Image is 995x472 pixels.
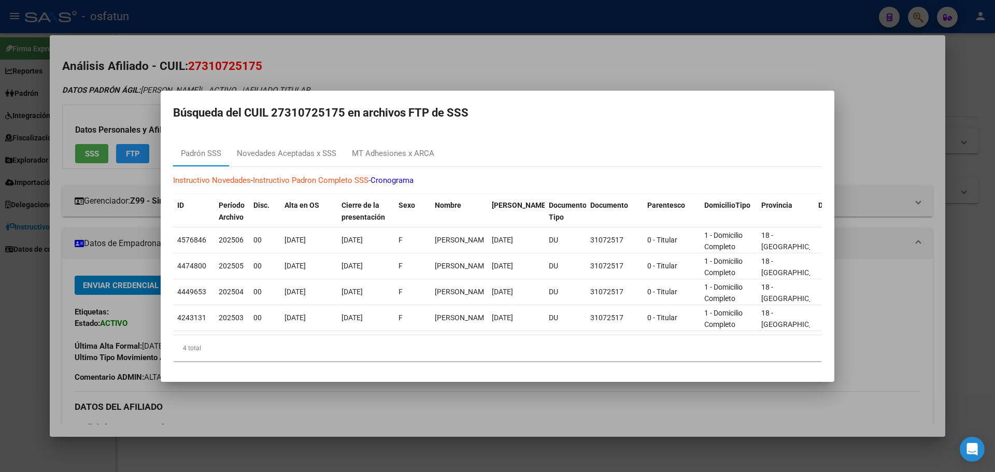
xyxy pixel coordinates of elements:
[173,175,822,187] p: - -
[342,262,363,270] span: [DATE]
[492,262,513,270] span: [DATE]
[352,148,434,160] div: MT Adhesiones x ARCA
[253,260,276,272] div: 00
[590,312,639,324] div: 31072517
[342,201,385,221] span: Cierre de la presentación
[704,257,743,277] span: 1 - Domicilio Completo
[590,260,639,272] div: 31072517
[435,313,490,322] span: RUIZ DIAZ MARIA SILVANA
[249,194,280,228] datatable-header-cell: Disc.
[173,103,822,123] h2: Búsqueda del CUIL 27310725175 en archivos FTP de SSS
[549,260,582,272] div: DU
[761,257,831,277] span: 18 - [GEOGRAPHIC_DATA]
[643,194,700,228] datatable-header-cell: Parentesco
[818,201,866,209] span: Departamento
[342,288,363,296] span: [DATE]
[647,236,677,244] span: 0 - Titular
[253,286,276,298] div: 00
[647,288,677,296] span: 0 - Titular
[549,201,587,221] span: Documento Tipo
[590,286,639,298] div: 31072517
[342,236,363,244] span: [DATE]
[647,262,677,270] span: 0 - Titular
[704,309,743,329] span: 1 - Domicilio Completo
[181,148,221,160] div: Padrón SSS
[704,283,743,303] span: 1 - Domicilio Completo
[549,312,582,324] div: DU
[394,194,431,228] datatable-header-cell: Sexo
[177,236,206,244] span: 4576846
[342,313,363,322] span: [DATE]
[215,194,249,228] datatable-header-cell: Período Archivo
[549,286,582,298] div: DU
[549,234,582,246] div: DU
[219,201,245,221] span: Período Archivo
[285,262,306,270] span: [DATE]
[757,194,814,228] datatable-header-cell: Provincia
[647,201,685,209] span: Parentesco
[435,288,490,296] span: RUIZ DIAZ MARIA SILVANA
[435,201,461,209] span: Nombre
[371,176,414,185] a: Cronograma
[177,288,206,296] span: 4449653
[492,313,513,322] span: [DATE]
[177,313,206,322] span: 4243131
[435,262,490,270] span: RUIZ DIAZ MARIA SILVANA
[177,201,184,209] span: ID
[399,288,403,296] span: F
[177,262,206,270] span: 4474800
[173,176,251,185] a: Instructivo Novedades
[285,236,306,244] span: [DATE]
[399,201,415,209] span: Sexo
[219,236,244,244] span: 202506
[219,262,244,270] span: 202505
[280,194,337,228] datatable-header-cell: Alta en OS
[285,288,306,296] span: [DATE]
[814,194,871,228] datatable-header-cell: Departamento
[488,194,545,228] datatable-header-cell: Fecha Nac.
[399,262,403,270] span: F
[173,335,822,361] div: 4 total
[492,201,550,209] span: [PERSON_NAME].
[237,148,336,160] div: Novedades Aceptadas x SSS
[704,201,750,209] span: DomicilioTipo
[253,176,368,185] a: Instructivo Padron Completo SSS
[219,313,244,322] span: 202503
[285,201,319,209] span: Alta en OS
[253,234,276,246] div: 00
[253,201,269,209] span: Disc.
[590,201,628,209] span: Documento
[337,194,394,228] datatable-header-cell: Cierre de la presentación
[285,313,306,322] span: [DATE]
[761,231,831,251] span: 18 - [GEOGRAPHIC_DATA]
[399,313,403,322] span: F
[704,231,743,251] span: 1 - Domicilio Completo
[253,312,276,324] div: 00
[435,236,490,244] span: RUIZ DIAZ MARIA SILVANA
[431,194,488,228] datatable-header-cell: Nombre
[960,437,985,462] div: Open Intercom Messenger
[219,288,244,296] span: 202504
[590,234,639,246] div: 31072517
[492,236,513,244] span: [DATE]
[761,309,831,329] span: 18 - [GEOGRAPHIC_DATA]
[700,194,757,228] datatable-header-cell: DomicilioTipo
[761,283,831,303] span: 18 - [GEOGRAPHIC_DATA]
[761,201,792,209] span: Provincia
[399,236,403,244] span: F
[173,194,215,228] datatable-header-cell: ID
[647,313,677,322] span: 0 - Titular
[545,194,586,228] datatable-header-cell: Documento Tipo
[492,288,513,296] span: [DATE]
[586,194,643,228] datatable-header-cell: Documento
